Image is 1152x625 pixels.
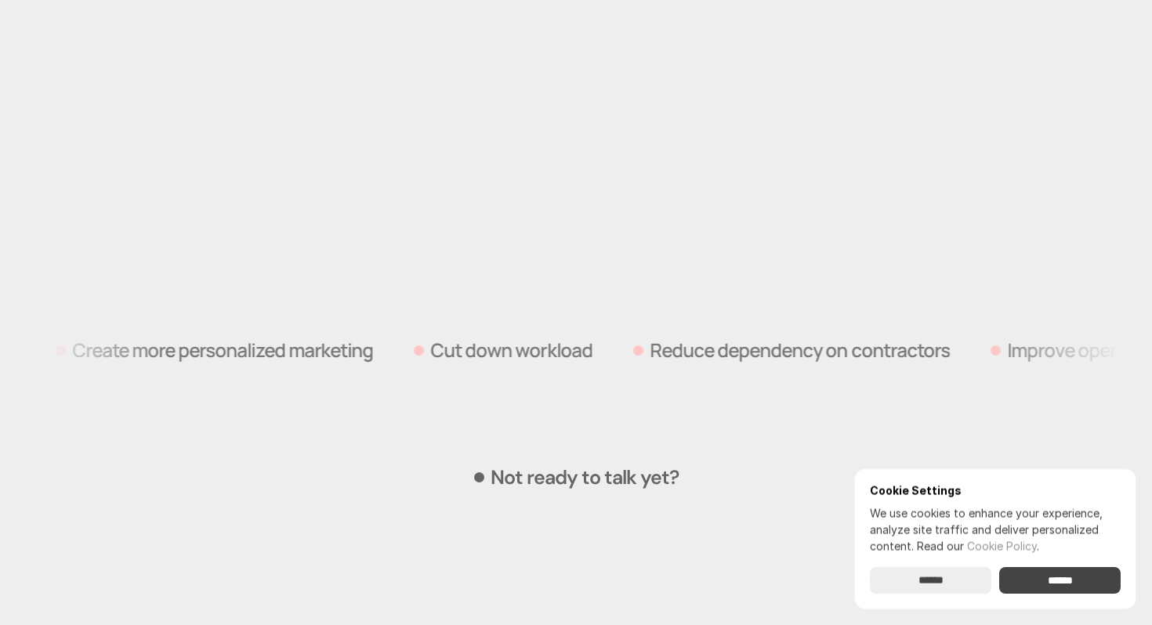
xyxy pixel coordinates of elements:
p: Not ready to talk yet? [491,468,679,487]
span: Read our . [917,540,1039,553]
p: Cut down workload [424,341,586,359]
p: Create more personalized marketing [66,341,367,359]
p: Reduce dependency on contractors [643,341,944,359]
h6: Cookie Settings [870,484,1121,497]
a: Cookie Policy [967,540,1037,553]
p: We use cookies to enhance your experience, analyze site traffic and deliver personalized content. [870,505,1121,555]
